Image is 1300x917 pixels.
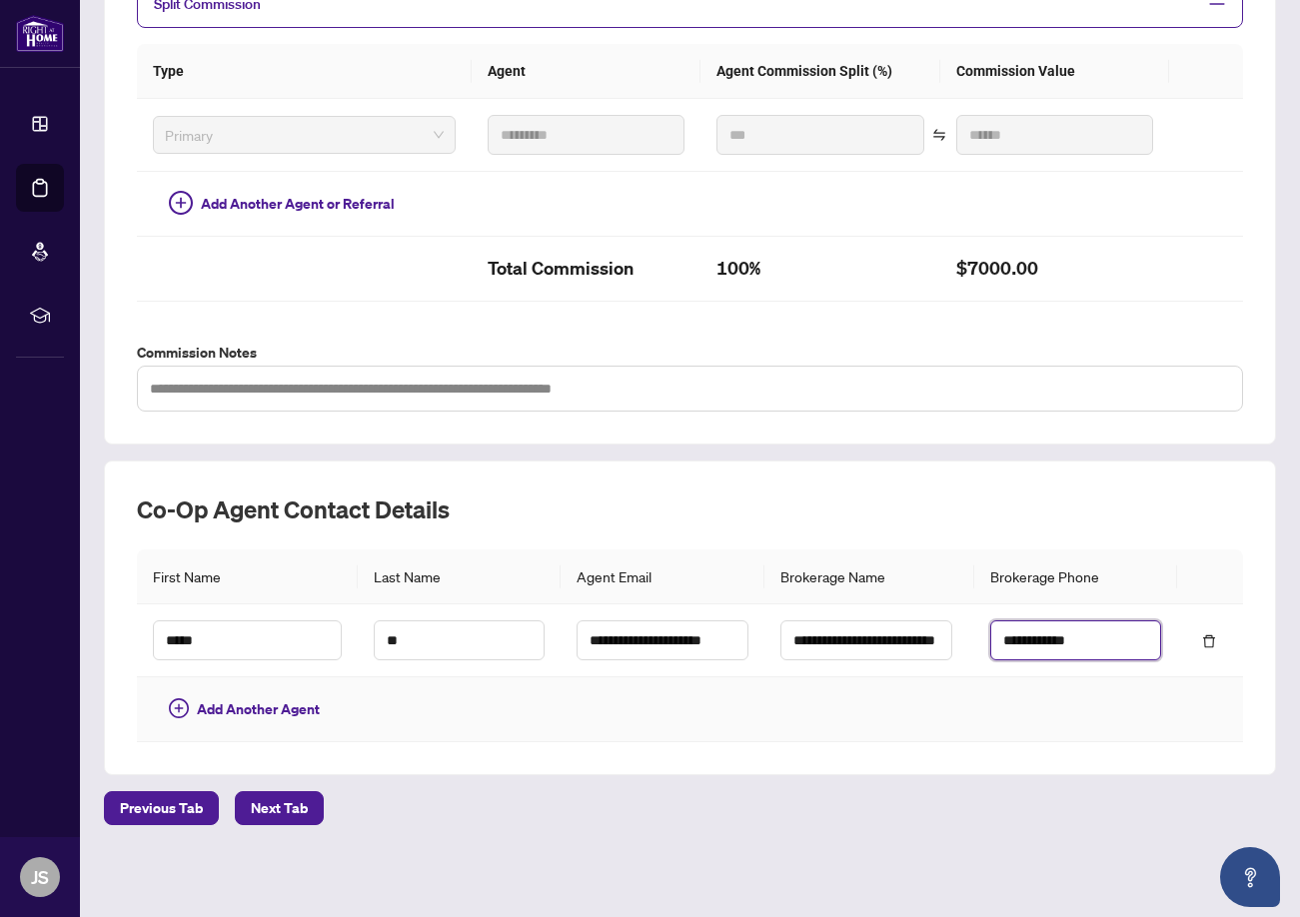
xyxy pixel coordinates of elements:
h2: Total Commission [488,253,684,285]
button: Add Another Agent [153,693,336,725]
span: Previous Tab [120,792,203,824]
th: Agent Email [561,549,764,604]
th: Brokerage Name [764,549,974,604]
span: Add Another Agent [197,698,320,720]
button: Previous Tab [104,791,219,825]
th: Last Name [358,549,562,604]
span: delete [1202,634,1216,648]
th: Brokerage Phone [974,549,1178,604]
button: Open asap [1220,847,1280,907]
h2: Co-op Agent Contact Details [137,493,1243,525]
label: Commission Notes [137,342,1243,364]
th: Type [137,44,472,99]
th: Agent [472,44,700,99]
th: Agent Commission Split (%) [700,44,940,99]
span: Add Another Agent or Referral [201,193,395,215]
img: logo [16,15,64,52]
span: swap [932,128,946,142]
span: plus-circle [169,191,193,215]
th: First Name [137,549,358,604]
th: Commission Value [940,44,1169,99]
h2: $7000.00 [956,253,1153,285]
h2: 100% [716,253,924,285]
span: Primary [165,120,444,150]
span: JS [31,863,49,891]
span: plus-circle [169,698,189,718]
button: Next Tab [235,791,324,825]
button: Add Another Agent or Referral [153,188,411,220]
span: Next Tab [251,792,308,824]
